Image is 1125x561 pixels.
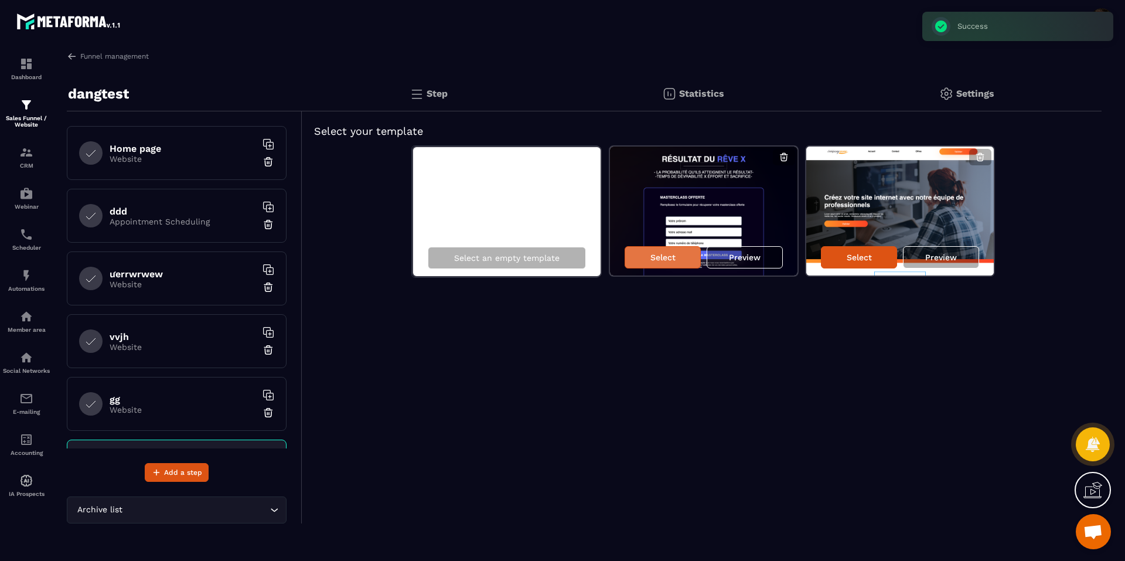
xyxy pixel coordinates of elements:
[67,51,77,62] img: arrow
[1076,514,1111,549] a: Mở cuộc trò chuyện
[3,162,50,169] p: CRM
[3,203,50,210] p: Webinar
[3,178,50,219] a: automationsautomationsWebinar
[610,147,797,276] img: image
[454,253,560,263] p: Select an empty template
[3,48,50,89] a: formationformationDashboard
[262,407,274,419] img: trash
[3,409,50,415] p: E-mailing
[3,368,50,374] p: Social Networks
[3,89,50,137] a: formationformationSales Funnel / Website
[262,156,274,168] img: trash
[19,392,33,406] img: email
[410,87,424,101] img: bars.0d591741.svg
[110,342,256,352] p: Website
[729,253,761,262] p: Preview
[16,11,122,32] img: logo
[19,57,33,71] img: formation
[939,87,953,101] img: setting-gr.5f69749f.svg
[3,244,50,251] p: Scheduler
[164,467,202,478] span: Add a step
[67,497,287,523] div: Search for option
[110,143,256,154] h6: Home page
[19,268,33,283] img: automations
[314,123,1090,140] h5: Select your template
[19,310,33,324] img: automations
[19,145,33,159] img: formation
[19,474,33,488] img: automations
[74,504,125,516] span: Archive list
[650,253,676,262] p: Select
[806,147,994,276] img: image
[847,253,872,262] p: Select
[110,268,256,280] h6: ưerrwrwew
[262,219,274,230] img: trash
[3,301,50,342] a: automationsautomationsMember area
[3,342,50,383] a: social-networksocial-networkSocial Networks
[110,280,256,289] p: Website
[110,405,256,414] p: Website
[956,88,994,99] p: Settings
[679,88,724,99] p: Statistics
[19,433,33,447] img: accountant
[110,217,256,226] p: Appointment Scheduling
[110,154,256,164] p: Website
[3,115,50,128] p: Sales Funnel / Website
[3,491,50,497] p: IA Prospects
[3,137,50,178] a: formationformationCRM
[125,504,267,516] input: Search for option
[262,281,274,293] img: trash
[19,227,33,242] img: scheduler
[110,331,256,342] h6: vvjh
[110,394,256,405] h6: gg
[19,351,33,365] img: social-network
[3,74,50,80] p: Dashboard
[3,327,50,333] p: Member area
[427,88,448,99] p: Step
[19,98,33,112] img: formation
[68,82,129,106] p: dangtest
[67,51,149,62] a: Funnel management
[3,260,50,301] a: automationsautomationsAutomations
[262,344,274,356] img: trash
[3,383,50,424] a: emailemailE-mailing
[3,424,50,465] a: accountantaccountantAccounting
[19,186,33,200] img: automations
[925,253,957,262] p: Preview
[3,450,50,456] p: Accounting
[3,285,50,292] p: Automations
[662,87,676,101] img: stats.20deebd0.svg
[145,463,209,482] button: Add a step
[110,206,256,217] h6: ddd
[3,219,50,260] a: schedulerschedulerScheduler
